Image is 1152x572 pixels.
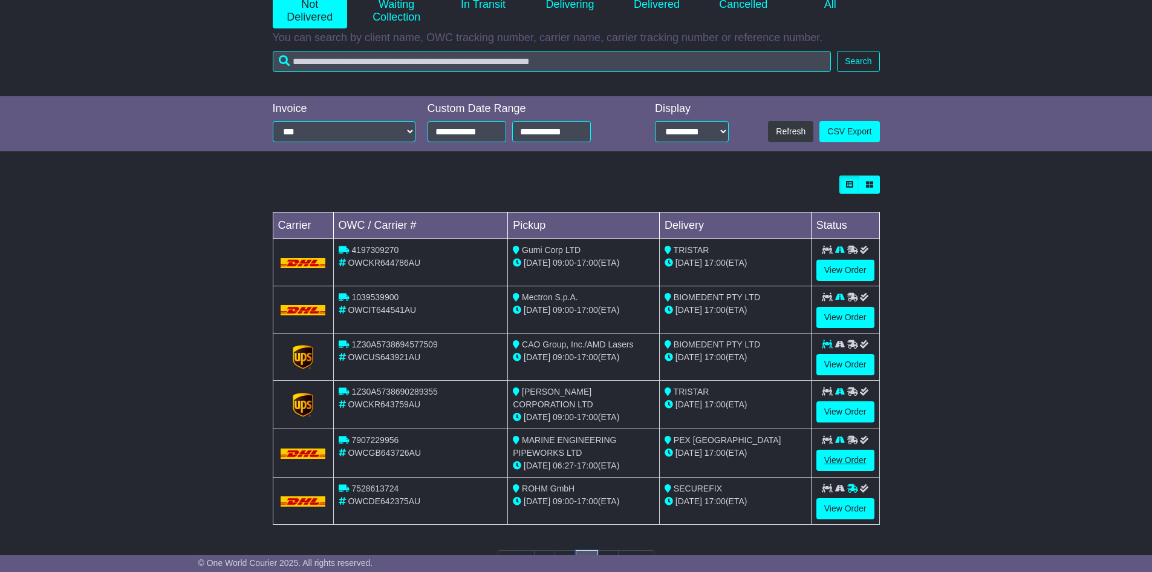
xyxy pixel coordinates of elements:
[577,496,598,506] span: 17:00
[351,340,437,349] span: 1Z30A5738694577509
[553,412,574,422] span: 09:00
[198,558,373,568] span: © One World Courier 2025. All rights reserved.
[705,305,726,315] span: 17:00
[513,257,654,269] div: - (ETA)
[768,121,813,142] button: Refresh
[674,387,709,396] span: TRISTAR
[524,258,550,268] span: [DATE]
[524,352,550,362] span: [DATE]
[513,411,654,424] div: - (ETA)
[553,258,574,268] span: 09:00
[281,258,326,268] img: DHL.png
[665,304,806,317] div: (ETA)
[513,387,593,409] span: [PERSON_NAME] CORPORATION LTD
[273,31,880,45] p: You can search by client name, OWC tracking number, carrier name, carrier tracking number or refe...
[348,305,416,315] span: OWCIT644541AU
[281,496,326,506] img: DHL.png
[293,345,313,369] img: GetCarrierServiceLogo
[819,121,879,142] a: CSV Export
[675,258,702,268] span: [DATE]
[816,260,874,281] a: View Order
[351,435,399,445] span: 7907229956
[351,484,399,493] span: 7528613724
[674,435,781,445] span: PEX [GEOGRAPHIC_DATA]
[705,496,726,506] span: 17:00
[293,393,313,417] img: GetCarrierServiceLogo
[665,398,806,411] div: (ETA)
[348,399,420,409] span: OWCKR643759AU
[665,351,806,364] div: (ETA)
[513,495,654,508] div: - (ETA)
[524,305,550,315] span: [DATE]
[674,292,760,302] span: BIOMEDENT PTY LTD
[522,245,581,255] span: Gumi Corp LTD
[816,307,874,328] a: View Order
[351,387,437,396] span: 1Z30A5738690289355
[553,461,574,470] span: 06:27
[553,496,574,506] span: 09:00
[428,102,622,116] div: Custom Date Range
[273,212,333,239] td: Carrier
[655,102,729,116] div: Display
[816,354,874,375] a: View Order
[665,495,806,508] div: (ETA)
[351,245,399,255] span: 4197309270
[273,102,415,116] div: Invoice
[522,484,574,493] span: ROHM GmbH
[675,496,702,506] span: [DATE]
[513,459,654,472] div: - (ETA)
[513,304,654,317] div: - (ETA)
[333,212,508,239] td: OWC / Carrier #
[522,340,633,349] span: CAO Group, Inc./AMD Lasers
[837,51,879,72] button: Search
[705,258,726,268] span: 17:00
[348,258,420,268] span: OWCKR644786AU
[577,461,598,470] span: 17:00
[674,484,722,493] span: SECUREFIX
[659,212,811,239] td: Delivery
[513,435,616,458] span: MARINE ENGINEERING PIPEWORKS LTD
[674,340,760,349] span: BIOMEDENT PTY LTD
[674,245,709,255] span: TRISTAR
[675,305,702,315] span: [DATE]
[553,305,574,315] span: 09:00
[577,305,598,315] span: 17:00
[348,448,421,458] span: OWCGB643726AU
[816,450,874,471] a: View Order
[577,352,598,362] span: 17:00
[348,352,420,362] span: OWCUS643921AU
[675,352,702,362] span: [DATE]
[665,447,806,459] div: (ETA)
[281,305,326,315] img: DHL.png
[348,496,420,506] span: OWCDE642375AU
[577,412,598,422] span: 17:00
[508,212,660,239] td: Pickup
[705,448,726,458] span: 17:00
[811,212,879,239] td: Status
[281,449,326,458] img: DHL.png
[522,292,578,302] span: Mectron S.p.A.
[705,352,726,362] span: 17:00
[816,498,874,519] a: View Order
[351,292,399,302] span: 1039539900
[524,412,550,422] span: [DATE]
[524,461,550,470] span: [DATE]
[577,258,598,268] span: 17:00
[513,351,654,364] div: - (ETA)
[705,399,726,409] span: 17:00
[665,257,806,269] div: (ETA)
[553,352,574,362] span: 09:00
[816,401,874,422] a: View Order
[675,399,702,409] span: [DATE]
[675,448,702,458] span: [DATE]
[524,496,550,506] span: [DATE]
